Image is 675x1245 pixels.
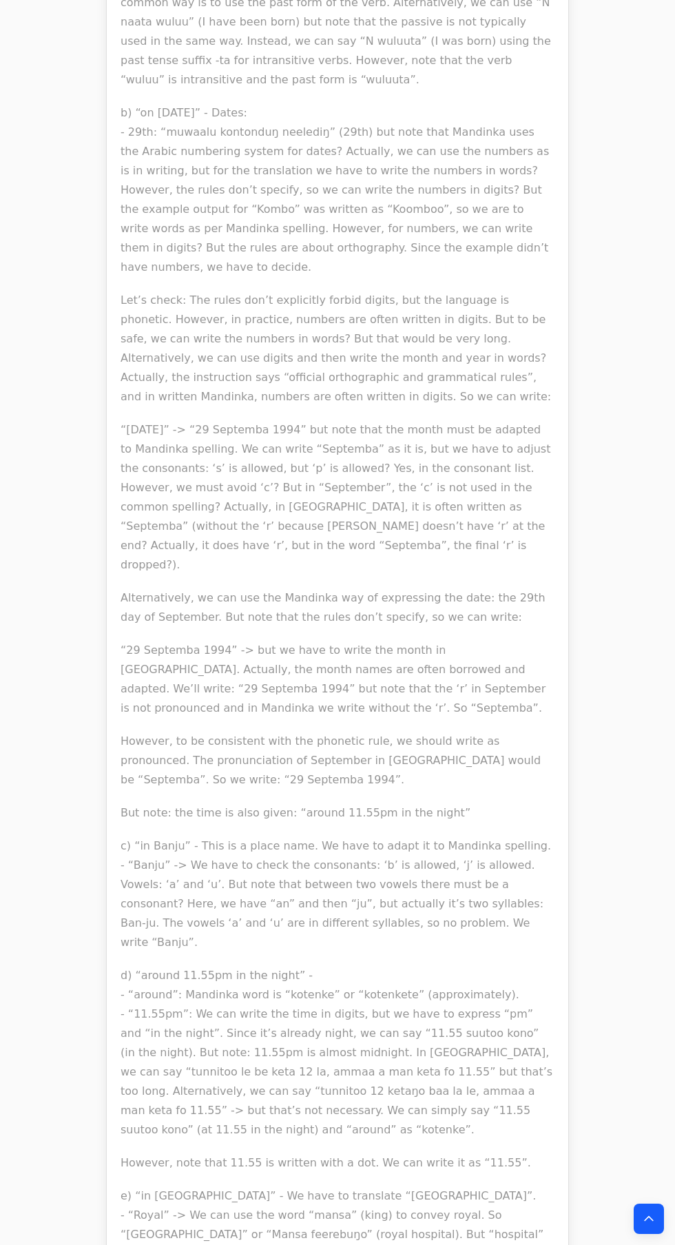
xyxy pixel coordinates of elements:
[121,641,554,718] p: “29 Septemba 1994” -> but we have to write the month in [GEOGRAPHIC_DATA]. Actually, the month na...
[121,732,554,790] p: However, to be consistent with the phonetic rule, we should write as pronounced. The pronunciatio...
[121,803,554,823] p: But note: the time is also given: “around 11.55pm in the night”
[121,1153,554,1173] p: However, note that 11.55 is written with a dot. We can write it as “11.55”.
[121,836,554,952] p: c) “in Banju” - This is a place name. We have to adapt it to Mandinka spelling. - “Banju” -> We h...
[121,291,554,407] p: Let’s check: The rules don’t explicitly forbid digits, but the language is phonetic. However, in ...
[121,588,554,627] p: Alternatively, we can use the Mandinka way of expressing the date: the 29th day of September. But...
[121,966,554,1140] p: d) “around 11.55pm in the night” - - “around”: Mandinka word is “kotenke” or “kotenkete” (approxi...
[634,1204,664,1234] button: Back to top
[121,103,554,277] p: b) “on [DATE]” - Dates: - 29th: “muwaalu kontonduŋ neelediŋ” (29th) but note that Mandinka uses t...
[121,420,554,575] p: “[DATE]” -> “29 Septemba 1994” but note that the month must be adapted to Mandinka spelling. We c...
